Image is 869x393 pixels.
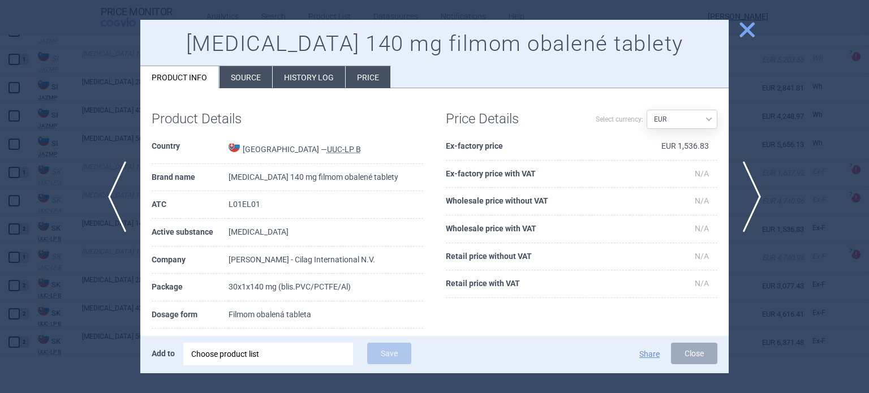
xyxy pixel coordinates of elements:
img: Slovakia [229,141,240,152]
td: EUR 1,536.83 [630,133,717,161]
h1: [MEDICAL_DATA] 140 mg filmom obalené tablety [152,31,717,57]
li: Source [220,66,272,88]
button: Save [367,343,411,364]
span: N/A [695,169,709,178]
span: N/A [695,279,709,288]
th: Active substance [152,219,229,247]
th: Retail price without VAT [446,243,630,271]
th: Package [152,274,229,301]
td: [MEDICAL_DATA] [229,219,423,247]
th: Retail price with VAT [446,270,630,298]
td: L01EL01 [229,191,423,219]
p: Add to [152,343,175,364]
span: N/A [695,196,709,205]
th: ATC [152,191,229,219]
div: Choose product list [183,343,353,365]
li: Price [346,66,390,88]
h1: Price Details [446,111,582,127]
li: Product info [140,66,219,88]
span: N/A [695,252,709,261]
th: Dosage form [152,301,229,329]
label: Select currency: [596,110,643,129]
h1: Product Details [152,111,287,127]
button: Share [639,350,660,358]
th: Country [152,133,229,164]
button: Close [671,343,717,364]
td: [MEDICAL_DATA] 140 mg filmom obalené tablety [229,164,423,192]
td: Filmom obalená tableta [229,301,423,329]
th: Company [152,247,229,274]
th: Wholesale price with VAT [446,215,630,243]
th: Ex-factory price with VAT [446,161,630,188]
td: [GEOGRAPHIC_DATA] — [229,133,423,164]
td: 30x1x140 mg (blis.PVC/PCTFE/Al) [229,274,423,301]
th: Brand name [152,164,229,192]
li: History log [273,66,345,88]
th: Dosage strength [152,329,229,356]
div: Choose product list [191,343,345,365]
span: N/A [695,224,709,233]
th: Ex-factory price [446,133,630,161]
th: Wholesale price without VAT [446,188,630,215]
td: 1x140 mg [229,329,423,356]
td: [PERSON_NAME] - Cilag International N.V. [229,247,423,274]
abbr: UUC-LP B — List of medicinal products published by the Ministry of Health of the Slovak Republic ... [327,145,361,154]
